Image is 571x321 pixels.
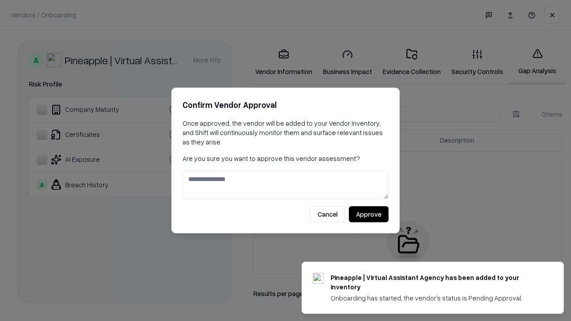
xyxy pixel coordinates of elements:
[349,206,389,222] button: Approve
[331,273,542,292] div: Pineapple | Virtual Assistant Agency has been added to your inventory
[182,154,389,163] p: Are you sure you want to approve this vendor assessment?
[331,293,542,303] div: Onboarding has started, the vendor's status is Pending Approval.
[182,99,389,111] h2: Confirm Vendor Approval
[310,206,345,222] button: Cancel
[313,273,323,284] img: trypineapple.com
[182,119,389,147] p: Once approved, the vendor will be added to your Vendor Inventory, and Shift will continuously mon...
